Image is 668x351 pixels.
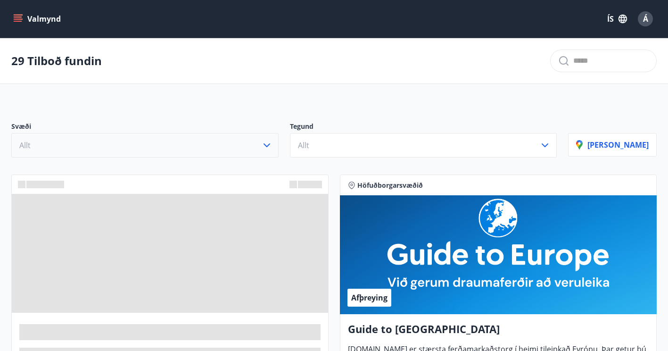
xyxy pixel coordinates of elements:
[11,53,102,69] p: 29 Tilboð fundin
[576,140,649,150] p: [PERSON_NAME]
[298,140,309,150] span: Allt
[348,322,649,343] h4: Guide to [GEOGRAPHIC_DATA]
[11,122,279,133] p: Svæði
[643,14,648,24] span: Á
[351,292,388,303] span: Afþreying
[19,140,31,150] span: Allt
[634,8,657,30] button: Á
[11,133,279,158] button: Allt
[568,133,657,157] button: [PERSON_NAME]
[357,181,423,190] span: Höfuðborgarsvæðið
[602,10,632,27] button: ÍS
[290,122,557,133] p: Tegund
[11,10,65,27] button: menu
[290,133,557,158] button: Allt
